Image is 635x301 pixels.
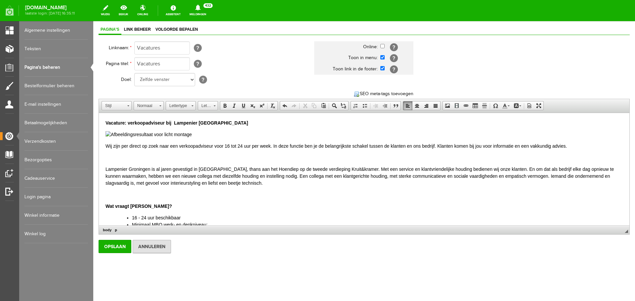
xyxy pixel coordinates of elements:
a: Citaatblok [298,80,307,89]
a: Vervangen [246,80,255,89]
span: Volgorde bepalen [60,6,106,11]
a: Bezorgopties [24,151,88,169]
span: Stijl [9,80,32,89]
li: Minimaal MBO werk- en denkniveau; [33,108,524,115]
a: Link beheer [29,4,60,14]
a: Assistent [162,3,185,18]
input: Annuleren [39,219,78,232]
th: Toon in menu: [221,31,287,43]
a: SEO meta-tags toevoegen [261,69,320,76]
span: Pagina's [5,6,28,11]
a: Algemene instellingen [24,21,88,40]
a: Lettertype [72,80,103,89]
a: Normaal [40,80,70,89]
a: Winkel informatie [24,206,88,225]
a: Broncode [432,80,441,89]
input: Opslaan [5,219,38,232]
a: Links uitlijnen [310,80,319,89]
a: Plakken [226,80,235,89]
a: Cadeauservice [24,169,88,188]
th: Toon link in de footer: [221,42,287,54]
a: Centreren [319,80,328,89]
span: 432 [203,3,213,8]
a: Verzendkosten [24,132,88,151]
a: Uitvullen [338,80,347,89]
a: Lettergrootte [105,80,125,89]
th: Online: [221,20,287,31]
a: Kopiëren [216,80,226,89]
a: Subscript [155,80,164,89]
a: Winkel log [24,225,88,243]
a: Achtergrondkleur [418,80,430,89]
a: Horizontale lijn invoegen [387,80,396,89]
a: bekijk [115,3,132,18]
a: Embed Media [359,80,368,89]
span: Lettertype [73,80,96,89]
a: Volgorde bepalen [60,4,106,14]
a: body element [8,206,20,212]
a: E-mail instellingen [24,95,88,114]
strong: [DOMAIN_NAME] [25,6,75,10]
a: Tabel [377,80,387,89]
a: Rechts uitlijnen [328,80,338,89]
iframe: Tekstverwerker, ctl00_ContentPlaceHolder1_PageEdit1_rdBody_rptResouce_ctl00_txtValue [6,92,536,204]
a: wijzig [97,3,114,18]
a: Ongedaan maken [187,80,196,89]
a: Maximaliseren [441,80,450,89]
span: Lettergrootte [105,80,118,89]
a: Opsomming invoegen [267,80,276,89]
th: Pagina titel: [5,35,41,51]
a: Knippen [207,80,216,89]
a: Opnieuw uitvoeren [196,80,205,89]
a: Bestelformulier beheren [24,77,88,95]
a: p element [20,206,25,212]
a: Pagina's beheren [24,58,88,77]
span: Sleep om te herschalen [531,208,535,212]
a: Inspringing verkleinen [278,80,287,89]
a: Genummerde lijst invoegen [258,80,267,89]
a: Link invoegen/wijzigen [368,80,377,89]
a: Afbeelding [350,80,359,89]
li: 16 - 24 uur beschikbaar [33,101,524,108]
a: Pagina's [5,4,28,14]
a: Stijl [8,80,38,89]
a: Teksten [24,40,88,58]
span: Normaal [41,80,64,89]
a: Betaalmogelijkheden [24,114,88,132]
a: Opmaak verwijderen [175,80,184,89]
a: Superscript [164,80,173,89]
a: Tekstkleur [407,80,418,89]
a: Vet [127,80,136,89]
a: Speciaal teken invoegen [398,80,407,89]
a: Onderstrepen [146,80,155,89]
a: Meldingen432 [186,3,210,18]
th: Linknaam: [5,19,41,35]
a: Zoeken [236,80,246,89]
a: Cursief [136,80,146,89]
a: online [133,3,152,18]
a: Inspringing vergroten [287,80,296,89]
span: laatste login: [DATE] 16:35:11 [25,12,75,15]
span: Link beheer [29,6,60,11]
a: Login pagina [24,188,88,206]
th: Doel: [5,51,41,66]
